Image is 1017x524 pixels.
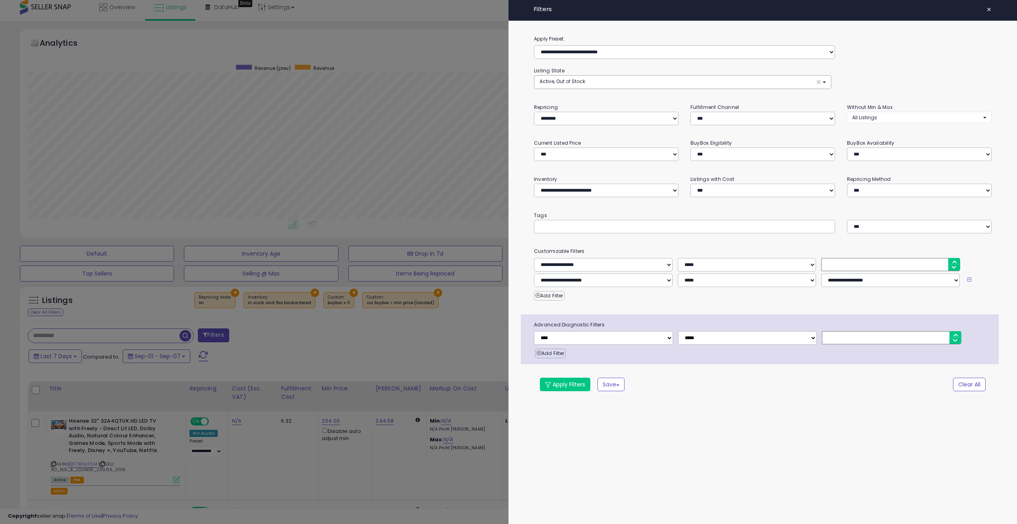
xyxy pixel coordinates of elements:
button: Add Filter [535,349,566,358]
button: × [983,4,995,15]
button: Add Filter [534,291,565,301]
small: Tags [528,211,998,220]
span: Advanced Diagnostic Filters [528,320,999,329]
span: Active, Out of Stock [539,78,585,85]
small: Customizable Filters [528,247,998,256]
span: × [986,4,992,15]
small: Without Min & Max [847,104,893,111]
h4: Filters [534,6,992,13]
small: Listing State [534,67,565,74]
small: Listings with Cost [690,176,734,182]
button: All Listings [847,112,992,123]
small: Repricing Method [847,176,891,182]
button: Active, Out of Stock × [534,76,831,89]
button: Clear All [953,378,986,391]
small: Current Listed Price [534,140,581,146]
button: Apply Filters [540,378,590,391]
span: × [816,78,821,86]
small: Fulfillment Channel [690,104,739,111]
label: Apply Preset: [528,35,998,43]
span: All Listings [852,114,877,121]
small: Inventory [534,176,557,182]
small: Repricing [534,104,558,111]
button: Save [597,378,625,391]
small: BuyBox Availability [847,140,894,146]
small: BuyBox Eligibility [690,140,732,146]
